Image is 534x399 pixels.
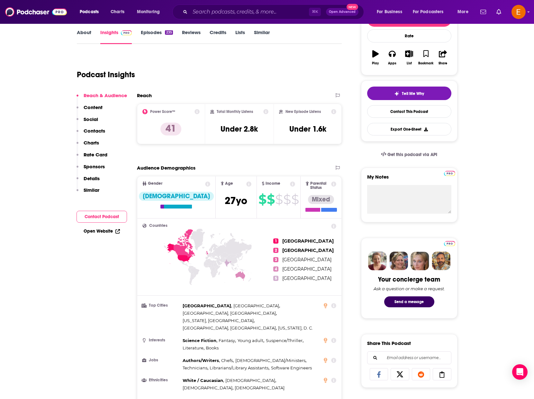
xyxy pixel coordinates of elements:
[453,7,476,17] button: open menu
[139,192,214,201] div: [DEMOGRAPHIC_DATA]
[183,385,232,390] span: [DEMOGRAPHIC_DATA]
[210,364,269,372] span: ,
[388,61,396,65] div: Apps
[183,364,208,372] span: ,
[367,46,384,69] button: Play
[84,228,120,234] a: Open Website
[183,357,220,364] span: ,
[183,378,223,383] span: White / Caucasian
[84,92,127,98] p: Reach & Audience
[273,266,278,272] span: 4
[206,345,219,350] span: Books
[439,61,447,65] div: Share
[225,194,247,207] span: 27 yo
[282,275,331,281] span: [GEOGRAPHIC_DATA]
[367,123,451,135] button: Export One-Sheet
[84,175,100,181] p: Details
[389,252,408,270] img: Barbara Profile
[278,325,313,330] span: [US_STATE], D. C.
[221,358,233,363] span: Chefs
[149,224,167,228] span: Countries
[219,337,236,344] span: ,
[142,338,180,342] h3: Interests
[77,29,91,44] a: About
[372,7,410,17] button: open menu
[384,46,401,69] button: Apps
[266,337,303,344] span: ,
[434,46,451,69] button: Share
[266,338,303,343] span: Suspence/Thriller
[267,194,275,205] span: $
[282,257,331,263] span: [GEOGRAPHIC_DATA]
[84,140,99,146] p: Charts
[433,368,451,380] a: Copy Link
[309,8,321,16] span: ⌘ K
[137,7,160,16] span: Monitoring
[148,181,162,186] span: Gender
[235,385,285,390] span: [DEMOGRAPHIC_DATA]
[77,187,99,199] button: Similar
[511,5,526,19] button: Show profile menu
[238,338,263,343] span: Young adult
[84,163,105,170] p: Sponsors
[394,91,399,96] img: tell me why sparkle
[77,163,105,175] button: Sponsors
[225,377,276,384] span: ,
[77,175,100,187] button: Details
[367,174,451,185] label: My Notes
[142,303,180,308] h3: Top Cities
[225,378,275,383] span: [DEMOGRAPHIC_DATA]
[77,140,99,152] button: Charts
[183,337,217,344] span: ,
[183,317,255,324] span: ,
[282,266,331,272] span: [GEOGRAPHIC_DATA]
[84,152,107,158] p: Rate Card
[142,358,180,362] h3: Jobs
[132,7,168,17] button: open menu
[326,8,358,16] button: Open AdvancedNew
[273,248,278,253] span: 2
[183,325,276,330] span: [GEOGRAPHIC_DATA], [GEOGRAPHIC_DATA]
[275,194,283,205] span: $
[77,104,103,116] button: Content
[444,170,455,176] a: Pro website
[137,165,195,171] h2: Audience Demographics
[141,29,173,44] a: Episodes235
[367,351,451,364] div: Search followers
[84,116,98,122] p: Social
[444,171,455,176] img: Podchaser Pro
[377,7,402,16] span: For Business
[84,128,105,134] p: Contacts
[282,247,334,253] span: [GEOGRAPHIC_DATA]
[106,7,128,17] a: Charts
[310,181,330,190] span: Parental Status
[308,195,334,204] div: Mixed
[329,10,356,14] span: Open Advanced
[273,238,278,244] span: 1
[77,128,105,140] button: Contacts
[183,310,277,317] span: ,
[121,30,132,35] img: Podchaser Pro
[233,302,280,310] span: ,
[84,104,103,110] p: Content
[183,338,216,343] span: Science Fiction
[178,5,370,19] div: Search podcasts, credits, & more...
[412,368,430,380] a: Share on Reddit
[367,87,451,100] button: tell me why sparkleTell Me Why
[368,252,387,270] img: Sydney Profile
[273,257,278,262] span: 3
[80,7,99,16] span: Podcasts
[283,194,291,205] span: $
[494,6,504,17] a: Show notifications dropdown
[511,5,526,19] span: Logged in as emilymorris
[285,109,321,114] h2: New Episode Listens
[217,109,253,114] h2: Total Monthly Listens
[511,5,526,19] img: User Profile
[367,29,451,42] div: Rate
[418,46,434,69] button: Bookmark
[77,70,135,79] h1: Podcast Insights
[142,378,180,382] h3: Ethnicities
[444,240,455,246] a: Pro website
[235,357,306,364] span: ,
[183,303,231,308] span: [GEOGRAPHIC_DATA]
